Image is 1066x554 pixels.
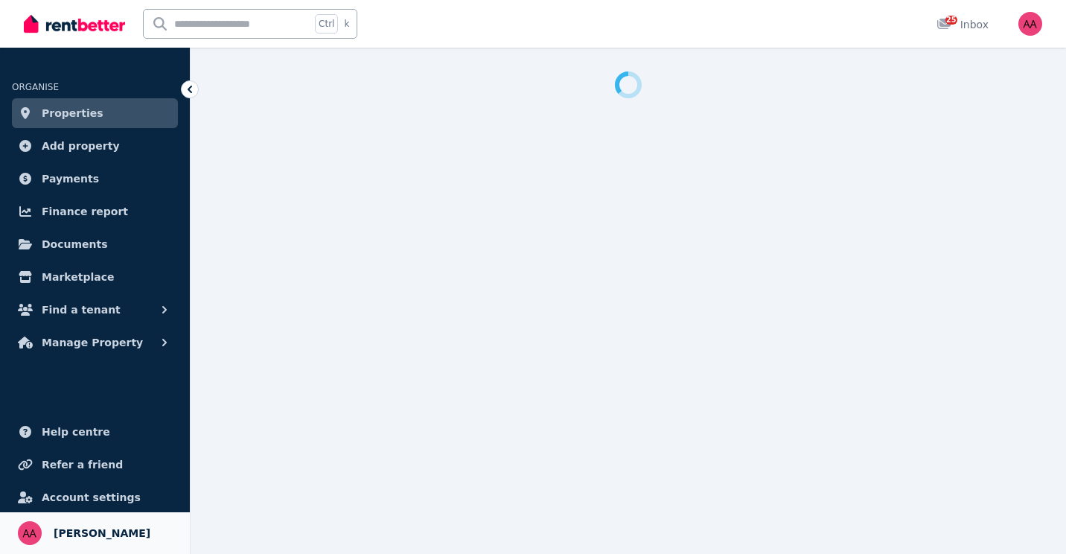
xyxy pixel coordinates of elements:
[42,268,114,286] span: Marketplace
[1018,12,1042,36] img: Annie Abra
[945,16,957,25] span: 25
[12,262,178,292] a: Marketplace
[42,334,143,351] span: Manage Property
[42,203,128,220] span: Finance report
[12,328,178,357] button: Manage Property
[315,14,338,34] span: Ctrl
[12,417,178,447] a: Help centre
[12,164,178,194] a: Payments
[42,301,121,319] span: Find a tenant
[18,521,42,545] img: Annie Abra
[936,17,989,32] div: Inbox
[12,450,178,480] a: Refer a friend
[42,488,141,506] span: Account settings
[12,229,178,259] a: Documents
[42,137,120,155] span: Add property
[12,98,178,128] a: Properties
[42,170,99,188] span: Payments
[42,104,103,122] span: Properties
[42,423,110,441] span: Help centre
[12,197,178,226] a: Finance report
[12,295,178,325] button: Find a tenant
[12,131,178,161] a: Add property
[12,82,59,92] span: ORGANISE
[54,524,150,542] span: [PERSON_NAME]
[12,483,178,512] a: Account settings
[344,18,349,30] span: k
[24,13,125,35] img: RentBetter
[42,456,123,474] span: Refer a friend
[42,235,108,253] span: Documents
